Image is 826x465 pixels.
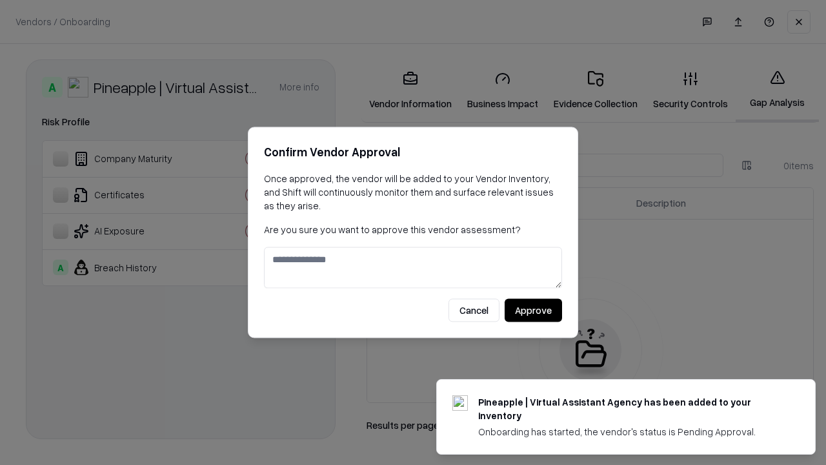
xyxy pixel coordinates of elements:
div: Onboarding has started, the vendor's status is Pending Approval. [478,425,784,439]
p: Are you sure you want to approve this vendor assessment? [264,223,562,236]
p: Once approved, the vendor will be added to your Vendor Inventory, and Shift will continuously mon... [264,172,562,212]
div: Pineapple | Virtual Assistant Agency has been added to your inventory [478,395,784,422]
img: trypineapple.com [452,395,468,411]
button: Approve [505,299,562,322]
button: Cancel [448,299,499,322]
h2: Confirm Vendor Approval [264,143,562,161]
